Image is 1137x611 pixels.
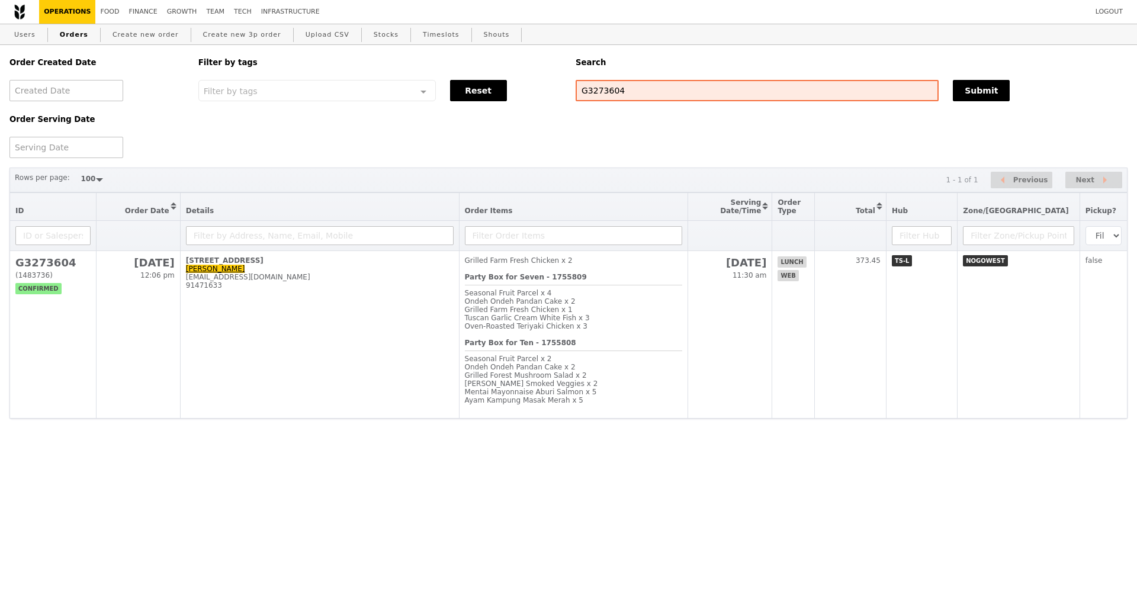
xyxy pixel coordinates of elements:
h5: Order Created Date [9,58,184,67]
a: [PERSON_NAME] [186,265,245,273]
div: [EMAIL_ADDRESS][DOMAIN_NAME] [186,273,454,281]
span: Seasonal Fruit Parcel x 2 [465,355,552,363]
span: Hub [892,207,908,215]
b: Party Box for Seven - 1755809 [465,273,587,281]
span: confirmed [15,283,62,294]
img: Grain logo [14,4,25,20]
h5: Search [576,58,1128,67]
div: 1 - 1 of 1 [946,176,978,184]
span: Seasonal Fruit Parcel x 4 [465,289,552,297]
span: Details [186,207,214,215]
button: Previous [991,172,1052,189]
a: Upload CSV [301,24,354,46]
span: Order Type [778,198,801,215]
h2: G3273604 [15,256,91,269]
button: Reset [450,80,507,101]
div: [STREET_ADDRESS] [186,256,454,265]
a: Orders [55,24,93,46]
div: (1483736) [15,271,91,279]
span: false [1085,256,1103,265]
input: ID or Salesperson name [15,226,91,245]
span: Next [1075,173,1094,187]
input: Filter Hub [892,226,952,245]
span: 11:30 am [733,271,766,279]
input: Search any field [576,80,939,101]
input: Serving Date [9,137,123,158]
button: Next [1065,172,1122,189]
span: Filter by tags [204,85,258,96]
button: Submit [953,80,1010,101]
span: Tuscan Garlic Cream White Fish x 3 [465,314,590,322]
input: Filter Order Items [465,226,682,245]
span: Oven‑Roasted Teriyaki Chicken x 3 [465,322,587,330]
span: 12:06 pm [140,271,175,279]
span: Pickup? [1085,207,1116,215]
a: Create new 3p order [198,24,286,46]
span: Previous [1013,173,1048,187]
b: Party Box for Ten - 1755808 [465,339,576,347]
span: Grilled Farm Fresh Chicken x 1 [465,305,573,314]
span: ID [15,207,24,215]
h5: Order Serving Date [9,115,184,124]
input: Created Date [9,80,123,101]
span: 373.45 [856,256,881,265]
span: Mentai Mayonnaise Aburi Salmon x 5 [465,388,597,396]
h5: Filter by tags [198,58,561,67]
span: Grilled Forest Mushroom Salad x 2 [465,371,587,380]
a: Create new order [108,24,184,46]
span: Order Items [465,207,513,215]
a: Shouts [479,24,515,46]
a: Stocks [369,24,403,46]
input: Filter by Address, Name, Email, Mobile [186,226,454,245]
span: [PERSON_NAME] Smoked Veggies x 2 [465,380,598,388]
h2: [DATE] [102,256,174,269]
span: lunch [778,256,806,268]
span: Ondeh Ondeh Pandan Cake x 2 [465,297,576,305]
span: NOGOWEST [963,255,1007,266]
div: Grilled Farm Fresh Chicken x 2 [465,256,682,265]
a: Timeslots [418,24,464,46]
span: Ondeh Ondeh Pandan Cake x 2 [465,363,576,371]
span: web [778,270,798,281]
label: Rows per page: [15,172,70,184]
span: TS-L [892,255,913,266]
h2: [DATE] [693,256,767,269]
span: Zone/[GEOGRAPHIC_DATA] [963,207,1069,215]
div: 91471633 [186,281,454,290]
span: Ayam Kampung Masak Merah x 5 [465,396,583,404]
a: Users [9,24,40,46]
input: Filter Zone/Pickup Point [963,226,1074,245]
